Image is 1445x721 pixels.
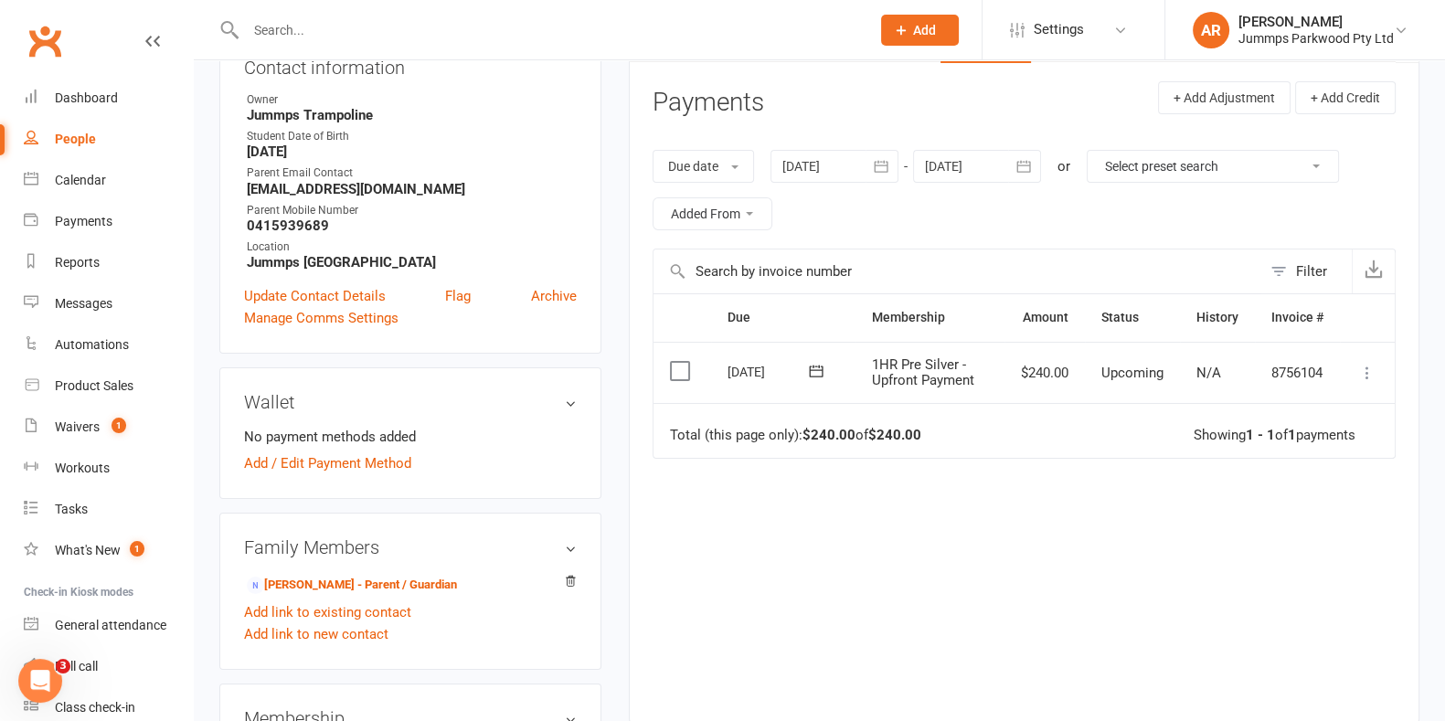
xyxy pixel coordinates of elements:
[55,214,112,228] div: Payments
[1196,365,1221,381] span: N/A
[112,418,126,433] span: 1
[56,659,70,673] span: 3
[872,356,974,388] span: 1HR Pre Silver - Upfront Payment
[24,324,193,366] a: Automations
[728,357,812,386] div: [DATE]
[445,285,471,307] a: Flag
[1180,294,1255,341] th: History
[1255,342,1340,404] td: 8756104
[24,407,193,448] a: Waivers 1
[670,428,921,443] div: Total (this page only): of
[1057,155,1070,177] div: or
[247,164,577,182] div: Parent Email Contact
[913,23,936,37] span: Add
[18,659,62,703] iframe: Intercom live chat
[1296,260,1327,282] div: Filter
[244,452,411,474] a: Add / Edit Payment Method
[1261,249,1352,293] button: Filter
[1246,427,1275,443] strong: 1 - 1
[24,448,193,489] a: Workouts
[247,202,577,219] div: Parent Mobile Number
[1288,427,1296,443] strong: 1
[802,427,855,443] strong: $240.00
[247,181,577,197] strong: [EMAIL_ADDRESS][DOMAIN_NAME]
[55,700,135,715] div: Class check-in
[531,285,577,307] a: Archive
[244,426,577,448] li: No payment methods added
[247,576,457,595] a: [PERSON_NAME] - Parent / Guardian
[55,255,100,270] div: Reports
[1101,365,1163,381] span: Upcoming
[653,249,1261,293] input: Search by invoice number
[24,283,193,324] a: Messages
[1193,12,1229,48] div: AR
[24,160,193,201] a: Calendar
[55,90,118,105] div: Dashboard
[55,337,129,352] div: Automations
[244,601,411,623] a: Add link to existing contact
[24,366,193,407] a: Product Sales
[855,294,1004,341] th: Membership
[24,530,193,571] a: What's New1
[247,239,577,256] div: Location
[244,537,577,557] h3: Family Members
[653,197,772,230] button: Added From
[247,254,577,270] strong: Jummps [GEOGRAPHIC_DATA]
[1085,294,1180,341] th: Status
[244,623,388,645] a: Add link to new contact
[24,78,193,119] a: Dashboard
[247,107,577,123] strong: Jummps Trampoline
[653,150,754,183] button: Due date
[55,659,98,673] div: Roll call
[1004,294,1085,341] th: Amount
[24,646,193,687] a: Roll call
[22,18,68,64] a: Clubworx
[24,201,193,242] a: Payments
[247,128,577,145] div: Student Date of Birth
[240,17,857,43] input: Search...
[244,285,386,307] a: Update Contact Details
[244,50,577,78] h3: Contact information
[1194,428,1355,443] div: Showing of payments
[247,217,577,234] strong: 0415939689
[1255,294,1340,341] th: Invoice #
[247,91,577,109] div: Owner
[24,489,193,530] a: Tasks
[55,502,88,516] div: Tasks
[24,119,193,160] a: People
[55,378,133,393] div: Product Sales
[55,173,106,187] div: Calendar
[1034,9,1084,50] span: Settings
[55,618,166,632] div: General attendance
[881,15,959,46] button: Add
[1238,30,1394,47] div: Jummps Parkwood Pty Ltd
[1158,81,1291,114] button: + Add Adjustment
[653,89,764,117] h3: Payments
[55,461,110,475] div: Workouts
[711,294,855,341] th: Due
[130,541,144,557] span: 1
[1238,14,1394,30] div: [PERSON_NAME]
[247,143,577,160] strong: [DATE]
[24,605,193,646] a: General attendance kiosk mode
[868,427,921,443] strong: $240.00
[55,296,112,311] div: Messages
[244,392,577,412] h3: Wallet
[55,419,100,434] div: Waivers
[1295,81,1396,114] button: + Add Credit
[55,543,121,557] div: What's New
[244,307,398,329] a: Manage Comms Settings
[24,242,193,283] a: Reports
[55,132,96,146] div: People
[1004,342,1085,404] td: $240.00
